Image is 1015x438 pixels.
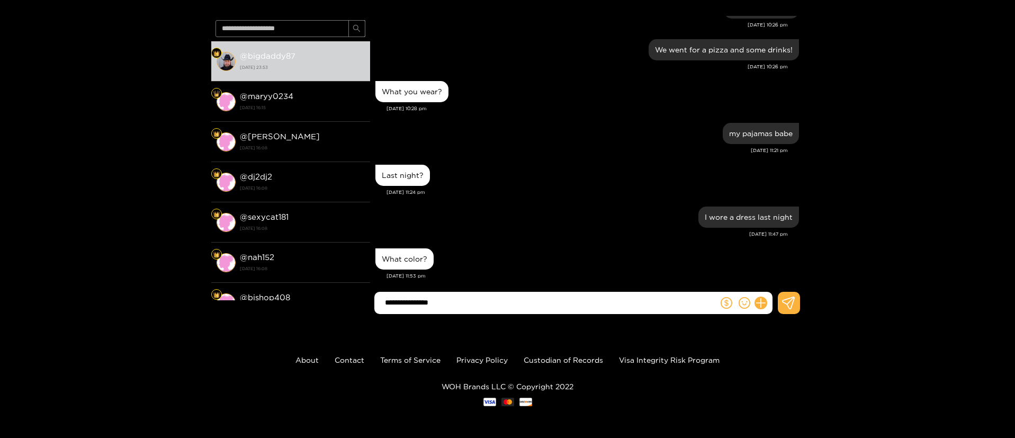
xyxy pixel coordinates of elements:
img: Fan Level [213,91,220,97]
button: dollar [718,295,734,311]
img: Fan Level [213,292,220,298]
strong: @ bigdaddy87 [240,51,295,60]
strong: @ nah152 [240,253,274,262]
a: About [295,356,319,364]
img: Fan Level [213,131,220,137]
div: [DATE] 11:24 pm [387,189,799,196]
strong: [DATE] 16:08 [240,224,365,233]
strong: @ dj2dj2 [240,172,272,181]
div: What color? [382,255,427,263]
div: Oct. 5, 11:47 pm [698,207,799,228]
a: Terms of Service [380,356,441,364]
div: [DATE] 11:53 pm [387,272,799,280]
img: conversation [217,253,236,272]
strong: [DATE] 16:08 [240,264,365,273]
div: Oct. 5, 11:24 pm [375,165,430,186]
a: Custodian of Records [524,356,603,364]
span: smile [739,297,750,309]
strong: [DATE] 16:08 [240,183,365,193]
img: Fan Level [213,252,220,258]
a: Visa Integrity Risk Program [619,356,720,364]
img: Fan Level [213,171,220,177]
div: [DATE] 10:26 pm [375,63,788,70]
span: search [353,24,361,33]
img: Fan Level [213,211,220,218]
div: Oct. 5, 10:28 pm [375,81,448,102]
div: Oct. 5, 11:21 pm [723,123,799,144]
button: search [348,20,365,37]
div: [DATE] 10:26 pm [375,21,788,29]
img: conversation [217,173,236,192]
a: Contact [335,356,364,364]
strong: @ maryy0234 [240,92,293,101]
div: [DATE] 11:47 pm [375,230,788,238]
strong: [DATE] 16:15 [240,103,365,112]
img: conversation [217,92,236,111]
div: I wore a dress last night [705,213,793,221]
img: Fan Level [213,50,220,57]
div: [DATE] 10:28 pm [387,105,799,112]
a: Privacy Policy [456,356,508,364]
strong: @ sexycat181 [240,212,289,221]
strong: @ bishop408 [240,293,290,302]
strong: @ [PERSON_NAME] [240,132,320,141]
strong: [DATE] 16:08 [240,143,365,153]
div: Oct. 5, 10:26 pm [649,39,799,60]
div: We went for a pizza and some drinks! [655,46,793,54]
div: [DATE] 11:21 pm [375,147,788,154]
img: conversation [217,293,236,312]
div: Last night? [382,171,424,180]
img: conversation [217,52,236,71]
img: conversation [217,132,236,151]
div: What you wear? [382,87,442,96]
img: conversation [217,213,236,232]
div: Oct. 5, 11:53 pm [375,248,434,270]
strong: [DATE] 23:53 [240,62,365,72]
div: my pajamas babe [729,129,793,138]
span: dollar [721,297,732,309]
